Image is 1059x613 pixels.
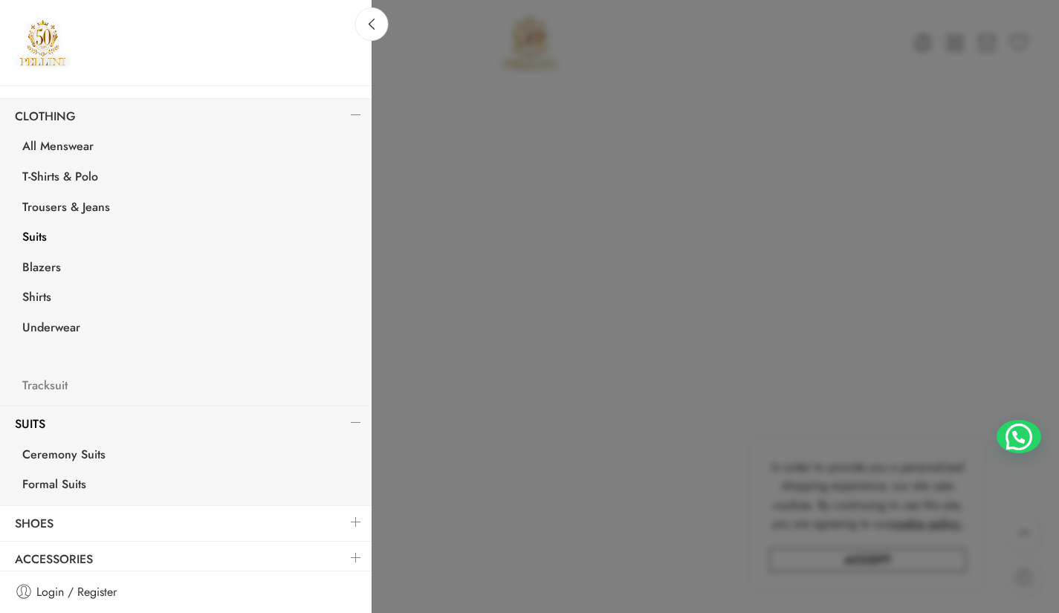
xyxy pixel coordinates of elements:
a: Shirts [7,284,372,314]
a: T-Shirts & Polo [7,163,372,194]
span: Login / Register [36,583,117,602]
a: Pellini - [15,15,71,71]
img: Pellini [15,15,71,71]
a: All Menswear [7,133,372,163]
a: Login / Register [15,583,357,602]
a: Suits [7,224,372,254]
a: Ceremony Suits [7,441,372,472]
a: Blazers [7,254,372,285]
a: <a href="https://pellini-collection.com/men-shop/menswear/tracksuit/">Tracksuit</a> [7,361,372,372]
a: Formal Suits [7,471,372,502]
a: Tracksuit [7,372,372,403]
a: Underwear [7,314,372,345]
a: Trousers & Jeans [7,194,372,224]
